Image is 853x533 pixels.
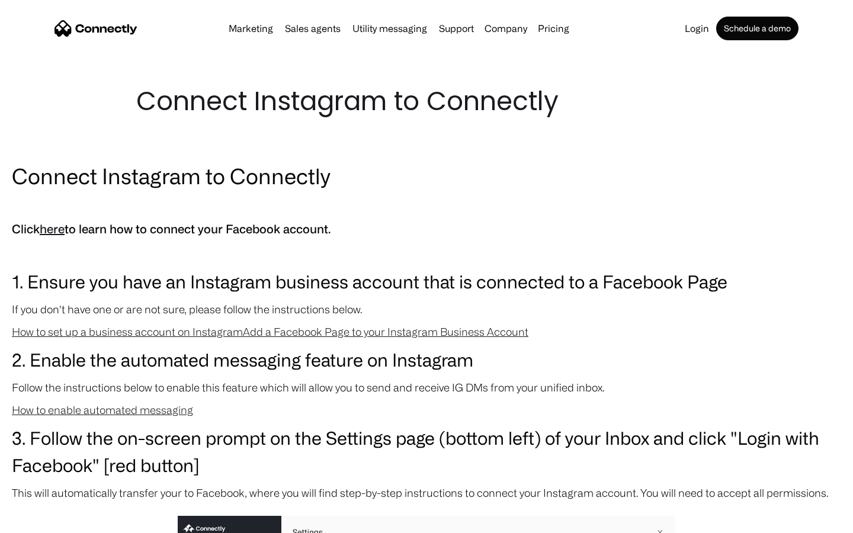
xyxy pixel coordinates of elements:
[12,268,841,295] h3: 1. Ensure you have an Instagram business account that is connected to a Facebook Page
[12,245,841,262] p: ‍
[434,24,479,33] a: Support
[348,24,432,33] a: Utility messaging
[12,404,193,416] a: How to enable automated messaging
[12,161,841,191] h2: Connect Instagram to Connectly
[280,24,345,33] a: Sales agents
[680,24,714,33] a: Login
[12,197,841,213] p: ‍
[224,24,278,33] a: Marketing
[12,484,841,501] p: This will automatically transfer your to Facebook, where you will find step-by-step instructions ...
[12,346,841,373] h3: 2. Enable the automated messaging feature on Instagram
[12,219,841,239] h5: Click to learn how to connect your Facebook account.
[40,222,65,236] a: here
[12,424,841,479] h3: 3. Follow the on-screen prompt on the Settings page (bottom left) of your Inbox and click "Login ...
[716,17,799,40] a: Schedule a demo
[12,512,71,529] aside: Language selected: English
[12,326,243,338] a: How to set up a business account on Instagram
[136,83,717,120] h1: Connect Instagram to Connectly
[243,326,528,338] a: Add a Facebook Page to your Instagram Business Account
[24,512,71,529] ul: Language list
[485,20,527,37] div: Company
[12,301,841,317] p: If you don't have one or are not sure, please follow the instructions below.
[12,379,841,396] p: Follow the instructions below to enable this feature which will allow you to send and receive IG ...
[533,24,574,33] a: Pricing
